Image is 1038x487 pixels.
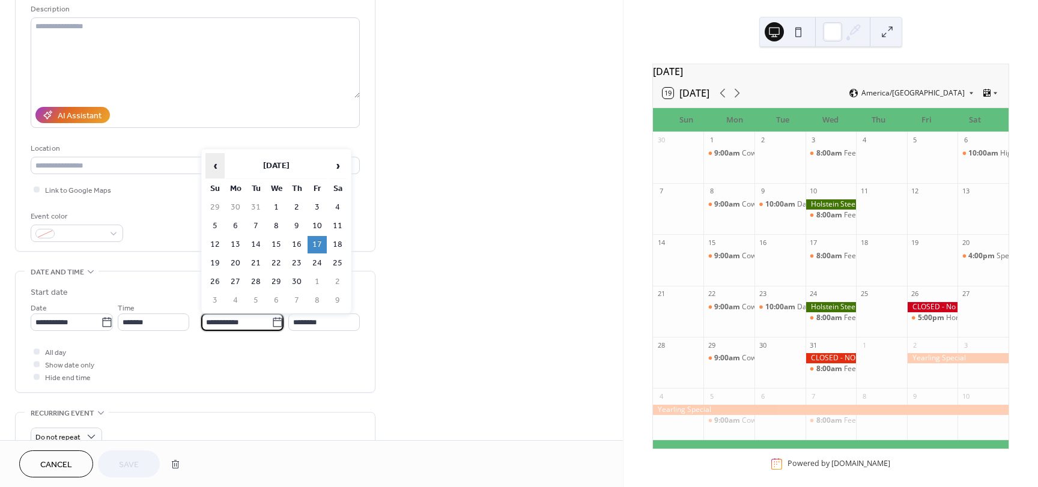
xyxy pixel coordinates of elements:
[45,346,66,359] span: All day
[658,85,714,101] button: 19[DATE]
[703,302,754,312] div: Cow & Bull
[911,136,920,145] div: 5
[816,313,844,323] span: 8:00am
[788,459,890,469] div: Powered by
[714,416,742,426] span: 9:00am
[308,236,327,253] td: 17
[205,273,225,291] td: 26
[205,199,225,216] td: 29
[329,154,347,178] span: ›
[287,273,306,291] td: 30
[308,273,327,291] td: 1
[657,392,666,401] div: 4
[806,353,857,363] div: CLOSED - NO SALE
[918,313,946,323] span: 5:00pm
[958,148,1009,159] div: Highland Sale
[844,210,884,220] div: Feeder Sale
[961,187,970,196] div: 13
[968,148,1000,159] span: 10:00am
[267,180,286,198] th: We
[816,416,844,426] span: 8:00am
[758,238,767,247] div: 16
[58,110,102,123] div: AI Assistant
[118,302,135,315] span: Time
[742,251,778,261] div: Cow & Bull
[31,142,357,155] div: Location
[809,289,818,298] div: 24
[809,340,818,349] div: 31
[287,199,306,216] td: 2
[703,416,754,426] div: Cow & Bull
[267,199,286,216] td: 1
[816,210,844,220] span: 8:00am
[31,407,94,420] span: Recurring event
[809,392,818,401] div: 7
[703,148,754,159] div: Cow & Bull
[205,236,225,253] td: 12
[714,199,742,210] span: 9:00am
[765,302,797,312] span: 10:00am
[246,236,266,253] td: 14
[758,187,767,196] div: 9
[907,313,958,323] div: Horse Sale
[653,405,1009,415] div: Yearling Special
[806,199,857,210] div: Holstein Steer Special
[205,217,225,235] td: 5
[951,108,999,132] div: Sat
[35,431,80,444] span: Do not repeat
[806,148,857,159] div: Feeder Sale
[707,187,716,196] div: 8
[308,292,327,309] td: 8
[860,392,869,401] div: 8
[860,187,869,196] div: 11
[844,313,884,323] div: Feeder Sale
[855,108,903,132] div: Thu
[742,302,778,312] div: Cow & Bull
[844,251,884,261] div: Feeder Sale
[246,199,266,216] td: 31
[45,359,94,372] span: Show date only
[809,238,818,247] div: 17
[861,89,965,97] span: America/[GEOGRAPHIC_DATA]
[328,236,347,253] td: 18
[911,392,920,401] div: 9
[961,340,970,349] div: 3
[707,392,716,401] div: 5
[308,217,327,235] td: 10
[707,238,716,247] div: 15
[758,136,767,145] div: 2
[40,459,72,471] span: Cancel
[844,148,884,159] div: Feeder Sale
[31,286,68,299] div: Start date
[19,450,93,477] button: Cancel
[45,184,111,197] span: Link to Google Maps
[287,255,306,272] td: 23
[806,416,857,426] div: Feeder Sale
[911,340,920,349] div: 2
[742,353,778,363] div: Cow & Bull
[287,292,306,309] td: 7
[267,273,286,291] td: 29
[816,364,844,374] span: 8:00am
[742,416,778,426] div: Cow & Bull
[657,238,666,247] div: 14
[31,302,47,315] span: Date
[797,199,831,210] div: Dairy Sale
[31,266,84,279] span: Date and time
[308,255,327,272] td: 24
[246,217,266,235] td: 7
[844,364,884,374] div: Feeder Sale
[703,199,754,210] div: Cow & Bull
[226,236,245,253] td: 13
[707,340,716,349] div: 29
[653,64,1009,79] div: [DATE]
[205,180,225,198] th: Su
[31,210,121,223] div: Event color
[961,136,970,145] div: 6
[226,217,245,235] td: 6
[860,289,869,298] div: 25
[226,153,327,179] th: [DATE]
[45,372,91,384] span: Hide end time
[206,154,224,178] span: ‹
